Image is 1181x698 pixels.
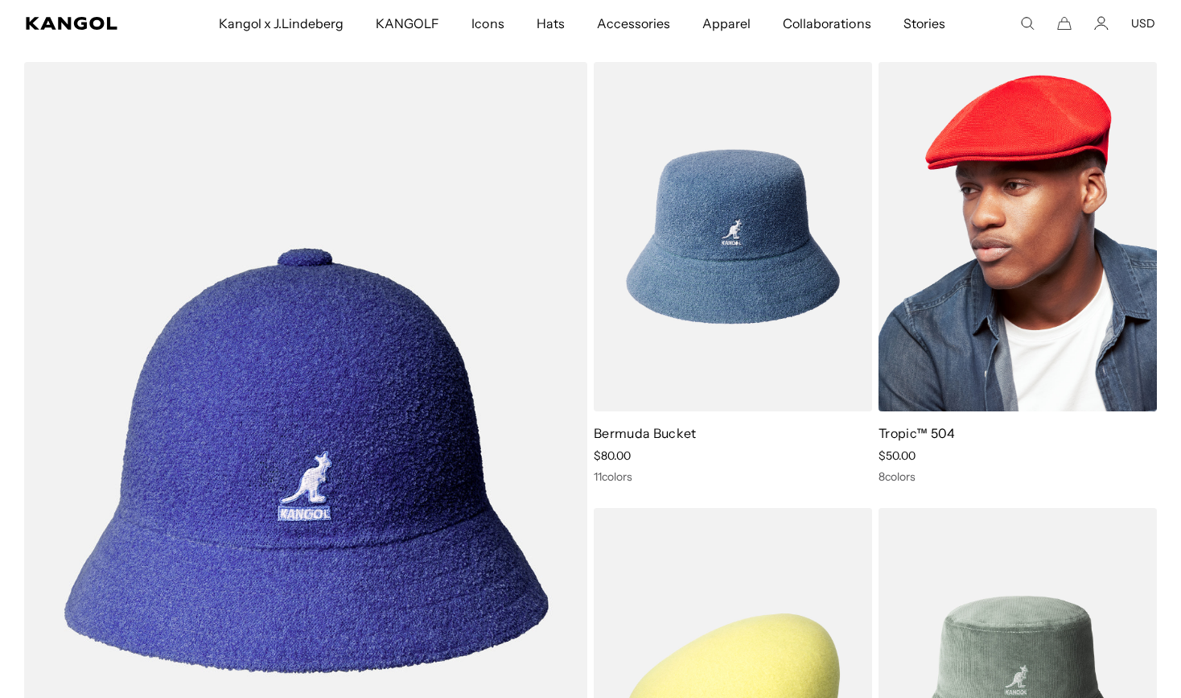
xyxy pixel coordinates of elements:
span: $80.00 [594,448,631,463]
img: Bermuda Bucket [594,62,872,411]
a: Tropic™ 504 [879,425,956,441]
a: Account [1094,16,1109,31]
a: Bermuda Bucket [594,425,696,441]
div: 8 colors [879,469,1157,484]
div: 11 colors [594,469,872,484]
span: $50.00 [879,448,916,463]
summary: Search here [1020,16,1035,31]
button: Cart [1057,16,1072,31]
button: USD [1131,16,1155,31]
a: Kangol [26,17,143,30]
img: Tropic™ 504 [879,62,1157,411]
